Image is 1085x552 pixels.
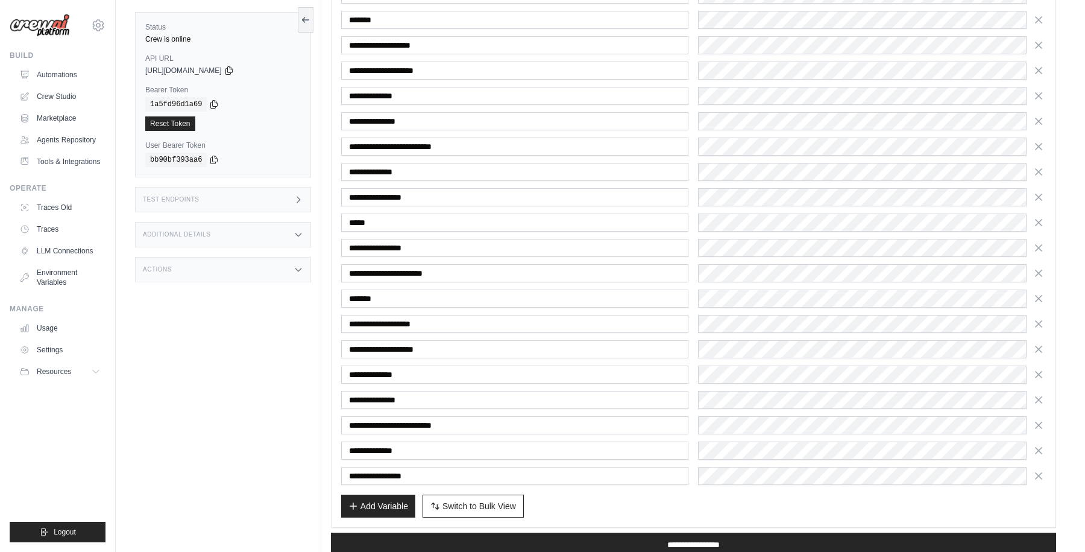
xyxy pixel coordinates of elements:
button: Resources [14,362,105,381]
span: Switch to Bulk View [442,500,516,512]
a: Marketplace [14,109,105,128]
h3: Actions [143,266,172,273]
a: Traces Old [14,198,105,217]
button: Logout [10,522,105,542]
label: API URL [145,54,301,63]
span: [URL][DOMAIN_NAME] [145,66,222,75]
a: Tools & Integrations [14,152,105,171]
iframe: Chat Widget [1025,494,1085,552]
h3: Additional Details [143,231,210,238]
label: Status [145,22,301,32]
code: bb90bf393aa6 [145,153,207,167]
a: Crew Studio [14,87,105,106]
img: Logo [10,14,70,37]
a: Automations [14,65,105,84]
a: Reset Token [145,116,195,131]
span: Resources [37,367,71,376]
a: Traces [14,220,105,239]
span: Logout [54,527,76,537]
code: 1a5fd96d1a69 [145,97,207,112]
label: Bearer Token [145,85,301,95]
label: User Bearer Token [145,141,301,150]
div: Operate [10,183,105,193]
div: Manage [10,304,105,314]
a: Usage [14,319,105,338]
h3: Test Endpoints [143,196,200,203]
a: LLM Connections [14,241,105,261]
a: Environment Variables [14,263,105,292]
button: Switch to Bulk View [423,495,524,518]
button: Add Variable [341,495,415,518]
a: Agents Repository [14,130,105,150]
div: Build [10,51,105,60]
a: Settings [14,340,105,360]
div: Crew is online [145,34,301,44]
